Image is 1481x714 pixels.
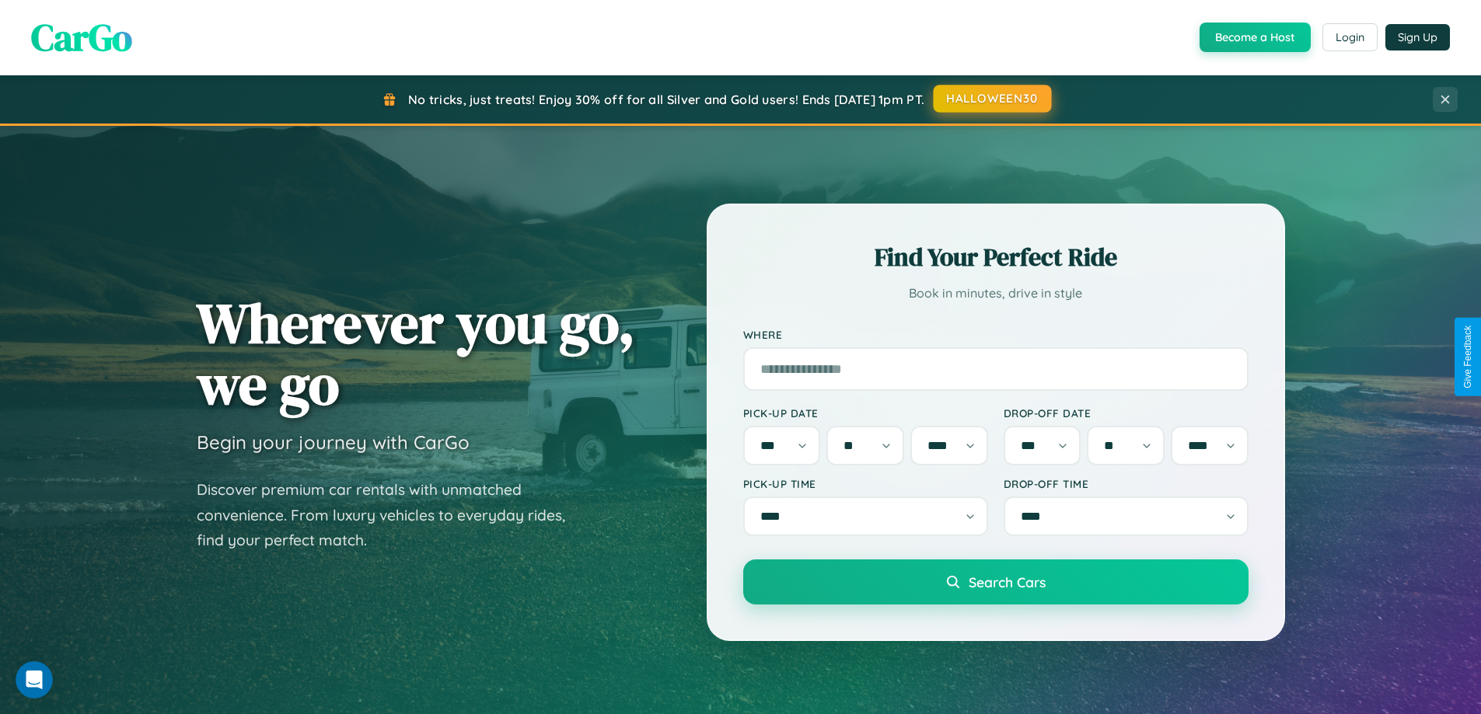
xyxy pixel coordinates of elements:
[969,573,1046,590] span: Search Cars
[197,477,585,553] p: Discover premium car rentals with unmatched convenience. From luxury vehicles to everyday rides, ...
[1385,24,1450,51] button: Sign Up
[743,406,988,420] label: Pick-up Date
[743,282,1249,305] p: Book in minutes, drive in style
[934,85,1052,113] button: HALLOWEEN30
[1200,23,1311,52] button: Become a Host
[1322,23,1378,51] button: Login
[197,292,635,415] h1: Wherever you go, we go
[743,240,1249,274] h2: Find Your Perfect Ride
[743,559,1249,604] button: Search Cars
[31,12,132,63] span: CarGo
[743,328,1249,341] label: Where
[1462,326,1473,388] div: Give Feedback
[743,477,988,490] label: Pick-up Time
[197,430,470,454] h3: Begin your journey with CarGo
[1004,406,1249,420] label: Drop-off Date
[16,661,53,698] iframe: Intercom live chat
[408,92,924,107] span: No tricks, just treats! Enjoy 30% off for all Silver and Gold users! Ends [DATE] 1pm PT.
[1004,477,1249,490] label: Drop-off Time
